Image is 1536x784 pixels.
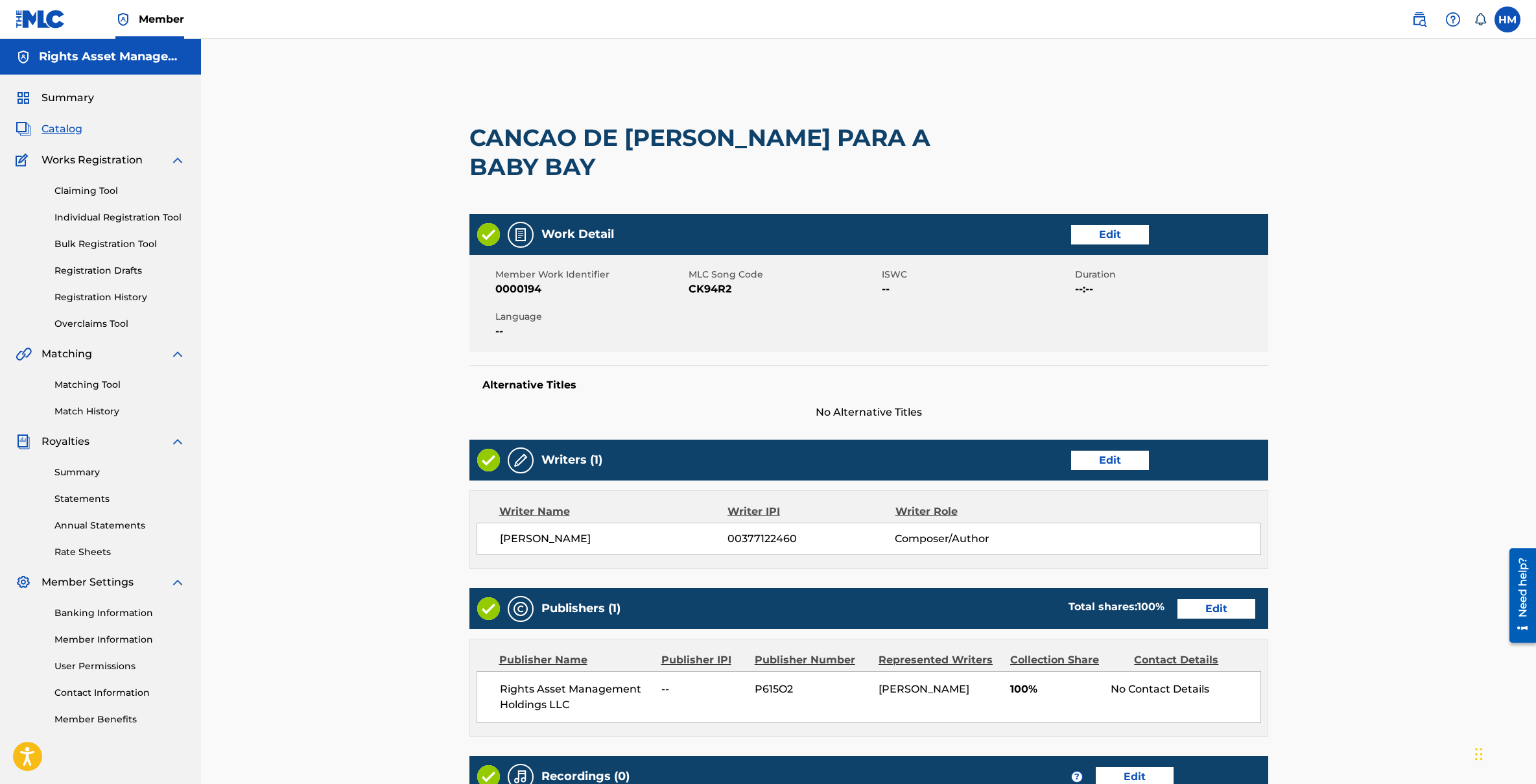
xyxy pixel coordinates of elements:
h5: Recordings (0) [541,769,630,784]
h5: Rights Asset Management Holdings LLC [39,49,185,64]
span: Works Registration [41,152,143,168]
span: Member Work Identifier [495,268,685,281]
span: No Alternative Titles [469,405,1268,420]
img: Accounts [16,49,31,65]
div: Represented Writers [879,652,1000,668]
div: Help [1440,6,1466,32]
img: Catalog [16,121,31,137]
a: Public Search [1406,6,1432,32]
span: -- [495,324,685,339]
div: Drag [1475,735,1483,774]
div: Writer Role [895,504,1048,519]
a: Claiming Tool [54,184,185,198]
span: ? [1072,772,1082,782]
span: 0000194 [495,281,685,297]
span: --:-- [1075,281,1265,297]
div: Writer Name [499,504,728,519]
div: Publisher IPI [661,652,745,668]
img: Valid [477,223,500,246]
span: P615O2 [755,682,869,697]
img: Works Registration [16,152,32,168]
a: Individual Registration Tool [54,211,185,224]
a: Rate Sheets [54,545,185,559]
span: Catalog [41,121,82,137]
span: Duration [1075,268,1265,281]
img: expand [170,434,185,449]
img: expand [170,575,185,590]
a: Banking Information [54,606,185,620]
a: Matching Tool [54,378,185,392]
a: User Permissions [54,659,185,673]
span: -- [661,682,745,697]
span: Matching [41,346,92,362]
img: search [1412,12,1427,27]
a: SummarySummary [16,90,94,106]
img: Summary [16,90,31,106]
span: Member [139,12,184,27]
span: Rights Asset Management Holdings LLC [500,682,652,713]
h5: Writers (1) [541,453,602,468]
span: ISWC [882,268,1072,281]
a: Registration Drafts [54,264,185,278]
span: Composer/Author [895,531,1047,547]
span: 100 % [1137,600,1164,613]
span: Summary [41,90,94,106]
a: Member Information [54,633,185,647]
a: Statements [54,492,185,506]
iframe: Chat Widget [1471,722,1536,784]
span: CK94R2 [689,281,879,297]
a: Edit [1071,225,1149,244]
div: Total shares: [1069,599,1164,615]
span: Language [495,310,685,324]
div: No Contact Details [1111,682,1260,697]
img: expand [170,346,185,362]
img: Writers [513,453,528,468]
img: expand [170,152,185,168]
span: [PERSON_NAME] [500,531,728,547]
iframe: Resource Center [1500,543,1536,648]
a: Edit [1177,599,1255,619]
span: Royalties [41,434,89,449]
h5: Publishers (1) [541,601,620,616]
span: [PERSON_NAME] [879,683,969,695]
div: Publisher Number [755,652,869,668]
a: Edit [1071,451,1149,470]
h5: Work Detail [541,227,614,242]
a: Member Benefits [54,713,185,726]
img: Valid [477,449,500,471]
h2: CANCAO DE [PERSON_NAME] PARA A BABY BAY [469,123,949,182]
div: User Menu [1495,6,1520,32]
a: Summary [54,466,185,479]
img: Member Settings [16,575,31,590]
h5: Alternative Titles [482,379,1255,392]
span: Member Settings [41,575,134,590]
img: MLC Logo [16,10,65,29]
a: CatalogCatalog [16,121,82,137]
div: Notifications [1474,13,1487,26]
div: Contact Details [1134,652,1248,668]
span: 100% [1010,682,1102,697]
img: Royalties [16,434,31,449]
img: Matching [16,346,32,362]
div: Writer IPI [727,504,895,519]
a: Match History [54,405,185,418]
a: Overclaims Tool [54,317,185,331]
img: Publishers [513,601,528,617]
a: Bulk Registration Tool [54,237,185,251]
img: Valid [477,597,500,620]
img: help [1445,12,1461,27]
a: Registration History [54,291,185,304]
span: -- [882,281,1072,297]
img: Top Rightsholder [115,12,131,27]
div: Collection Share [1010,652,1124,668]
span: 00377122460 [727,531,895,547]
a: Annual Statements [54,519,185,532]
img: Work Detail [513,227,528,243]
a: Contact Information [54,686,185,700]
div: Publisher Name [499,652,652,668]
span: MLC Song Code [689,268,879,281]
